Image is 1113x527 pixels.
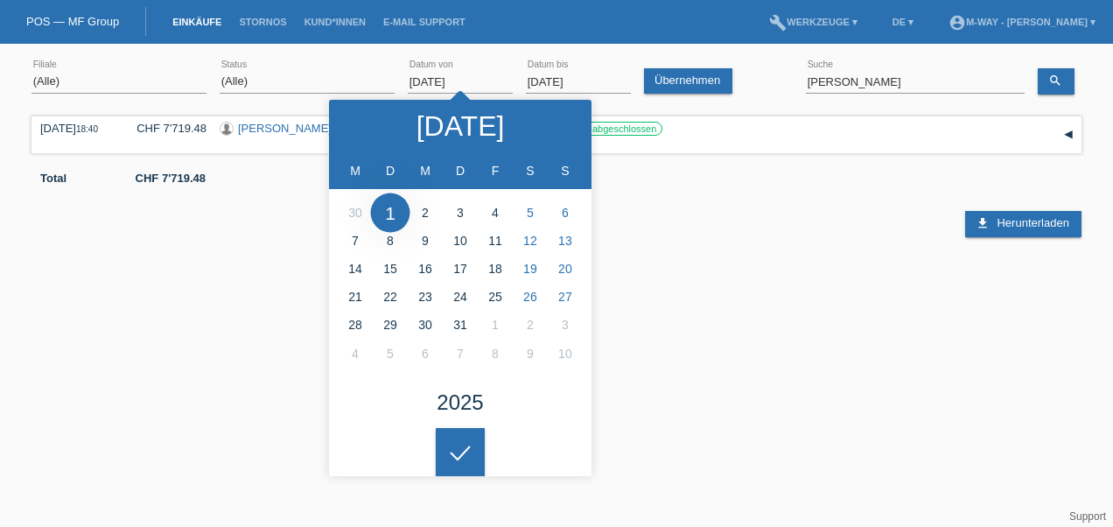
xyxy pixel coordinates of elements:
i: search [1048,74,1062,88]
a: account_circlem-way - [PERSON_NAME] ▾ [940,17,1104,27]
span: Herunterladen [997,216,1068,229]
a: search [1038,68,1074,95]
div: CHF 7'719.48 [123,122,206,135]
a: buildWerkzeuge ▾ [760,17,866,27]
div: [DATE] [40,122,110,135]
a: Stornos [230,17,295,27]
label: Bestätigt, abgeschlossen [543,122,662,136]
a: Kund*innen [296,17,374,27]
a: Einkäufe [164,17,230,27]
a: E-Mail Support [374,17,474,27]
i: build [769,14,787,32]
a: Support [1069,510,1106,523]
b: Total [40,172,66,185]
a: download Herunterladen [965,211,1081,237]
b: CHF 7'719.48 [136,172,206,185]
a: DE ▾ [884,17,922,27]
a: [PERSON_NAME] [238,122,332,135]
div: auf-/zuklappen [1055,122,1081,148]
span: 18:40 [76,124,98,134]
div: [DATE] [416,112,505,140]
a: POS — MF Group [26,15,119,28]
i: download [976,216,990,230]
i: account_circle [948,14,966,32]
a: Übernehmen [644,68,732,94]
div: 2025 [437,392,483,413]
